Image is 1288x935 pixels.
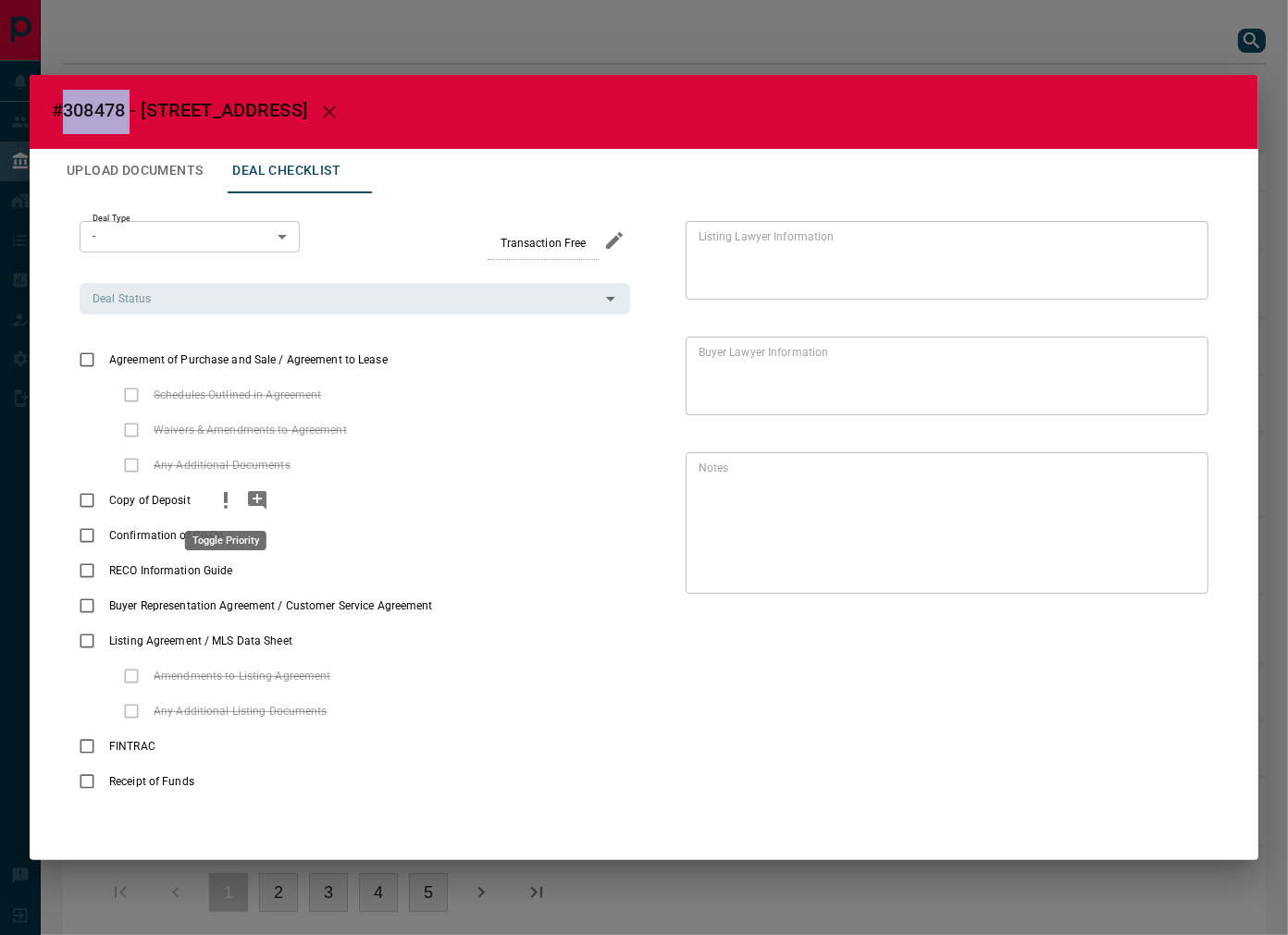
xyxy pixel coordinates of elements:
span: Copy of Deposit [105,492,195,509]
span: Agreement of Purchase and Sale / Agreement to Lease [105,351,392,368]
textarea: text field [699,460,1188,585]
button: priority [210,483,241,518]
div: Toggle Priority [185,531,266,550]
span: Receipt of Funds [105,773,199,790]
span: RECO Information Guide [105,562,237,579]
textarea: text field [699,344,1188,407]
span: Waivers & Amendments to Agreement [149,422,352,438]
span: #308478 - [STREET_ADDRESS] [52,99,307,121]
label: Deal Type [93,213,130,225]
span: FINTRAC [105,738,160,755]
span: Any Additional Documents [149,457,295,474]
button: Open [598,286,624,312]
div: - [80,221,300,252]
button: edit [599,225,630,256]
textarea: text field [699,228,1188,291]
span: Listing Agreement / MLS Data Sheet [105,633,297,649]
span: Buyer Representation Agreement / Customer Service Agreement [105,597,438,614]
span: Schedules Outlined in Agreement [149,387,327,403]
button: Deal Checklist [217,149,355,193]
span: Amendments to Listing Agreement [149,668,336,684]
span: Any Additional Listing Documents [149,703,332,720]
button: Upload Documents [52,149,217,193]
button: add note [241,483,273,518]
span: Confirmation of Co-Op [105,527,229,544]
